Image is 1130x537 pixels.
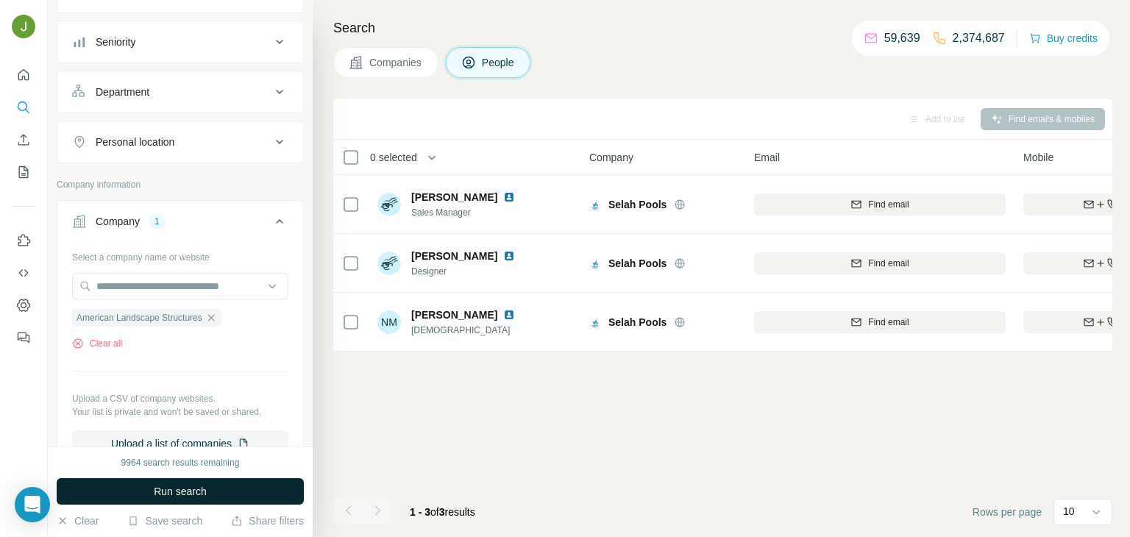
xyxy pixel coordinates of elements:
[12,324,35,351] button: Feedback
[868,316,909,329] span: Find email
[370,150,417,165] span: 0 selected
[754,252,1006,274] button: Find email
[430,506,439,518] span: of
[231,513,304,528] button: Share filters
[754,150,780,165] span: Email
[57,24,303,60] button: Seniority
[377,252,401,275] img: Avatar
[77,311,202,324] span: American Landscape Structures
[12,94,35,121] button: Search
[12,127,35,153] button: Enrich CSV
[377,310,401,334] div: NM
[411,249,497,263] span: [PERSON_NAME]
[754,311,1006,333] button: Find email
[72,405,288,419] p: Your list is private and won't be saved or shared.
[72,245,288,264] div: Select a company name or website
[96,85,149,99] div: Department
[868,257,909,270] span: Find email
[410,506,430,518] span: 1 - 3
[868,198,909,211] span: Find email
[57,178,304,191] p: Company information
[72,337,122,350] button: Clear all
[15,487,50,522] div: Open Intercom Messenger
[1029,28,1098,49] button: Buy credits
[884,29,920,47] p: 59,639
[377,193,401,216] img: Avatar
[72,430,288,457] button: Upload a list of companies
[12,15,35,38] img: Avatar
[12,159,35,185] button: My lists
[503,191,515,203] img: LinkedIn logo
[608,256,667,271] span: Selah Pools
[608,197,667,212] span: Selah Pools
[439,506,445,518] span: 3
[503,309,515,321] img: LinkedIn logo
[411,206,521,219] span: Sales Manager
[72,392,288,405] p: Upload a CSV of company websites.
[149,215,166,228] div: 1
[411,324,521,337] span: [DEMOGRAPHIC_DATA]
[1023,150,1053,165] span: Mobile
[369,55,423,70] span: Companies
[503,250,515,262] img: LinkedIn logo
[12,227,35,254] button: Use Surfe on LinkedIn
[973,505,1042,519] span: Rows per page
[411,265,521,278] span: Designer
[754,193,1006,216] button: Find email
[96,214,140,229] div: Company
[482,55,516,70] span: People
[127,513,202,528] button: Save search
[411,307,497,322] span: [PERSON_NAME]
[57,74,303,110] button: Department
[589,257,601,269] img: Logo of Selah Pools
[411,190,497,205] span: [PERSON_NAME]
[1063,504,1075,519] p: 10
[953,29,1005,47] p: 2,374,687
[121,456,240,469] div: 9964 search results remaining
[410,506,475,518] span: results
[333,18,1112,38] h4: Search
[589,150,633,165] span: Company
[57,124,303,160] button: Personal location
[12,292,35,319] button: Dashboard
[96,135,174,149] div: Personal location
[589,199,601,210] img: Logo of Selah Pools
[12,260,35,286] button: Use Surfe API
[154,484,207,499] span: Run search
[12,62,35,88] button: Quick start
[589,316,601,328] img: Logo of Selah Pools
[96,35,135,49] div: Seniority
[57,204,303,245] button: Company1
[57,513,99,528] button: Clear
[608,315,667,330] span: Selah Pools
[57,478,304,505] button: Run search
